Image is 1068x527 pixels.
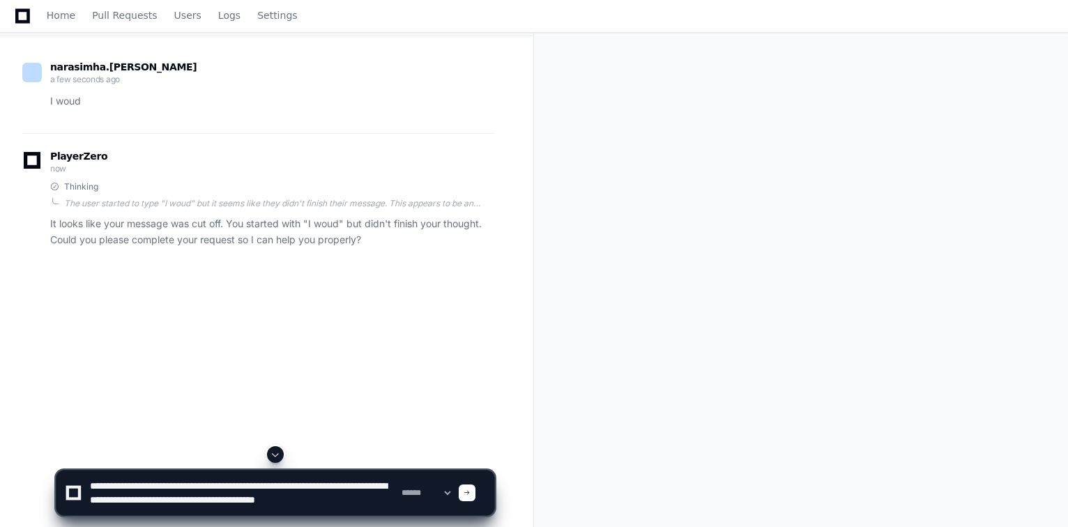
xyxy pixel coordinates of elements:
span: Logs [218,11,241,20]
span: Users [174,11,201,20]
span: Pull Requests [92,11,157,20]
span: now [50,163,66,174]
span: narasimha.[PERSON_NAME] [50,61,197,72]
div: The user started to type "I woud" but it seems like they didn't finish their message. This appear... [64,198,494,209]
p: It looks like your message was cut off. You started with "I woud" but didn't finish your thought.... [50,216,494,248]
span: Settings [257,11,297,20]
span: a few seconds ago [50,74,120,84]
span: Thinking [64,181,98,192]
span: Home [47,11,75,20]
p: I woud [50,93,494,109]
span: PlayerZero [50,152,107,160]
